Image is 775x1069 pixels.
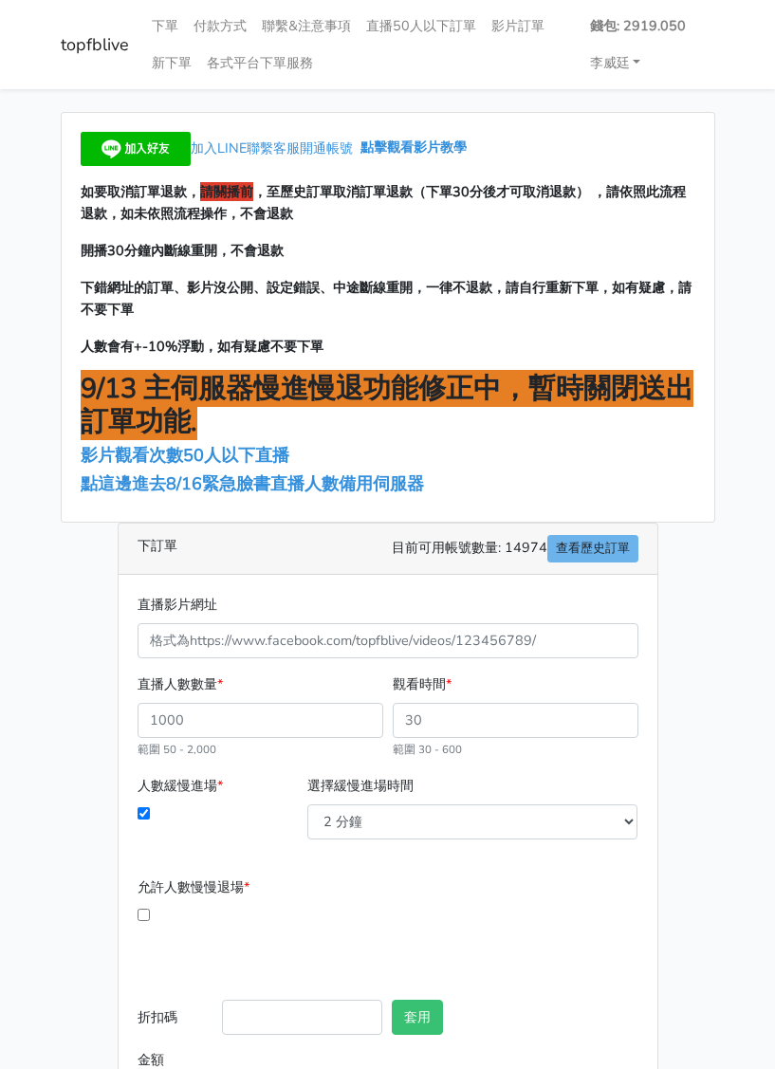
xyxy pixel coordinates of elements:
a: 影片觀看次數 [81,444,183,467]
img: 加入好友 [81,132,191,166]
a: 付款方式 [186,8,254,45]
a: 聯繫&注意事項 [254,8,359,45]
span: 目前可用帳號數量: 14974 [392,535,638,562]
span: 如要取消訂單退款， [81,182,200,201]
span: 人數會有+-10%浮動，如有疑慮不要下單 [81,337,323,356]
strong: 錢包: 2919.050 [590,16,686,35]
small: 範圍 30 - 600 [393,742,462,757]
a: 點擊觀看影片教學 [360,138,467,157]
div: 下訂單 [119,524,657,575]
button: 套用 [392,1000,443,1035]
span: 下錯網址的訂單、影片沒公開、設定錯誤、中途斷線重開，一律不退款，請自行重新下單，如有疑慮，請不要下單 [81,278,692,319]
label: 折扣碼 [133,1000,218,1042]
span: 9/13 主伺服器慢進慢退功能修正中，暫時關閉送出訂單功能. [81,370,693,440]
span: 開播30分鐘內斷線重開，不會退款 [81,241,284,260]
a: 錢包: 2919.050 [582,8,693,45]
input: 格式為https://www.facebook.com/topfblive/videos/123456789/ [138,623,638,658]
label: 允許人數慢慢退場 [138,876,249,898]
span: 加入LINE聯繫客服開通帳號 [191,138,353,157]
span: 請關播前 [200,182,253,201]
label: 選擇緩慢進場時間 [307,775,414,797]
label: 直播人數數量 [138,673,223,695]
a: 查看歷史訂單 [547,535,638,562]
a: 李威廷 [582,45,649,82]
input: 30 [393,703,638,738]
small: 範圍 50 - 2,000 [138,742,216,757]
span: 50人以下直播 [183,444,289,467]
a: 影片訂單 [484,8,552,45]
label: 人數緩慢進場 [138,775,223,797]
a: 直播50人以下訂單 [359,8,484,45]
a: 各式平台下單服務 [199,45,321,82]
a: 點這邊進去8/16緊急臉書直播人數備用伺服器 [81,472,424,495]
a: 下單 [144,8,186,45]
input: 1000 [138,703,383,738]
a: 加入LINE聯繫客服開通帳號 [81,138,360,157]
a: 50人以下直播 [183,444,294,467]
a: topfblive [61,27,129,64]
a: 新下單 [144,45,199,82]
span: ，至歷史訂單取消訂單退款（下單30分後才可取消退款） ，請依照此流程退款，如未依照流程操作，不會退款 [81,182,686,223]
label: 直播影片網址 [138,594,217,616]
label: 觀看時間 [393,673,452,695]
